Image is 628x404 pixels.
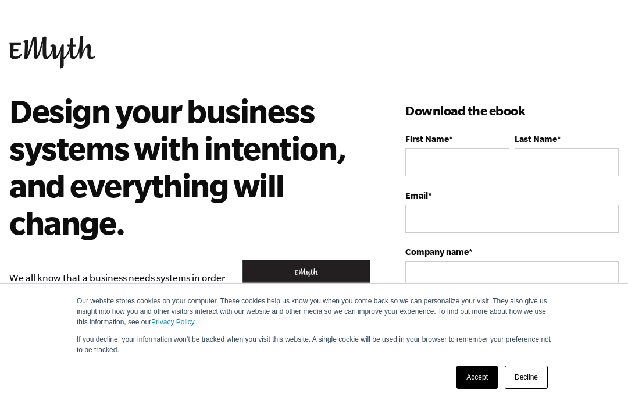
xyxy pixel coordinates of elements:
span: Company name [405,247,469,257]
a: Decline [505,366,548,389]
p: If you decline, your information won’t be tracked when you visit this website. A single cookie wi... [77,334,551,355]
img: EMyth [9,36,95,69]
span: Last Name [515,134,557,144]
p: Our website stores cookies on your computer. These cookies help us know you when you come back so... [77,296,551,327]
h2: Design your business systems with intention, and everything will change. [9,92,353,241]
a: Accept [456,366,498,389]
span: Email [405,190,428,200]
a: Privacy Policy [151,318,194,326]
span: First Name [405,134,449,144]
h3: Download the ebook [405,101,619,120]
